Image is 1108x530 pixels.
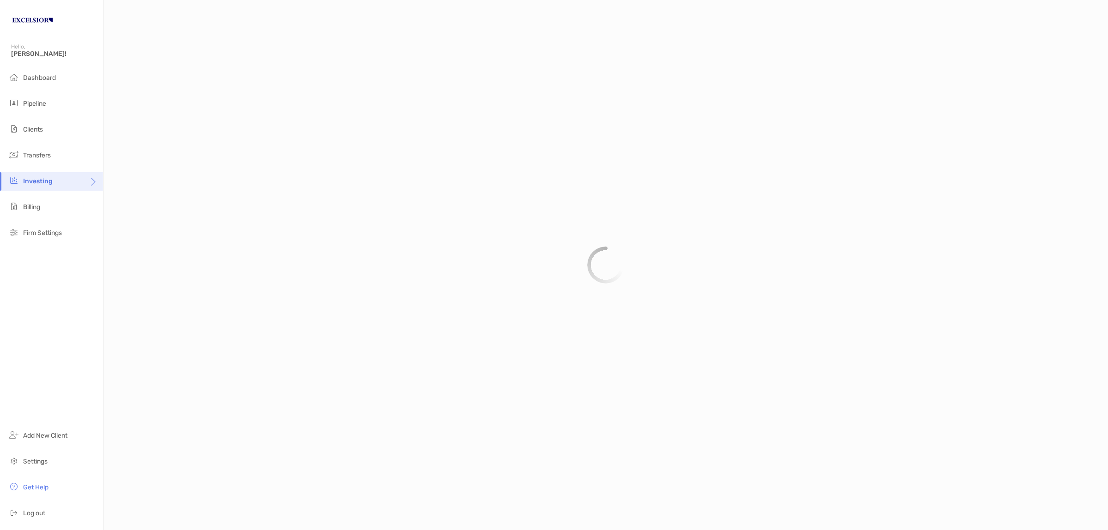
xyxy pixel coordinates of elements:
[8,175,19,186] img: investing icon
[8,429,19,440] img: add_new_client icon
[23,432,67,440] span: Add New Client
[8,455,19,466] img: settings icon
[23,74,56,82] span: Dashboard
[8,481,19,492] img: get-help icon
[23,151,51,159] span: Transfers
[8,227,19,238] img: firm-settings icon
[23,203,40,211] span: Billing
[23,100,46,108] span: Pipeline
[23,177,53,185] span: Investing
[11,4,54,37] img: Zoe Logo
[8,72,19,83] img: dashboard icon
[8,201,19,212] img: billing icon
[8,97,19,108] img: pipeline icon
[23,509,45,517] span: Log out
[23,229,62,237] span: Firm Settings
[23,483,48,491] span: Get Help
[8,123,19,134] img: clients icon
[8,507,19,518] img: logout icon
[8,149,19,160] img: transfers icon
[11,50,97,58] span: [PERSON_NAME]!
[23,126,43,133] span: Clients
[23,458,48,465] span: Settings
